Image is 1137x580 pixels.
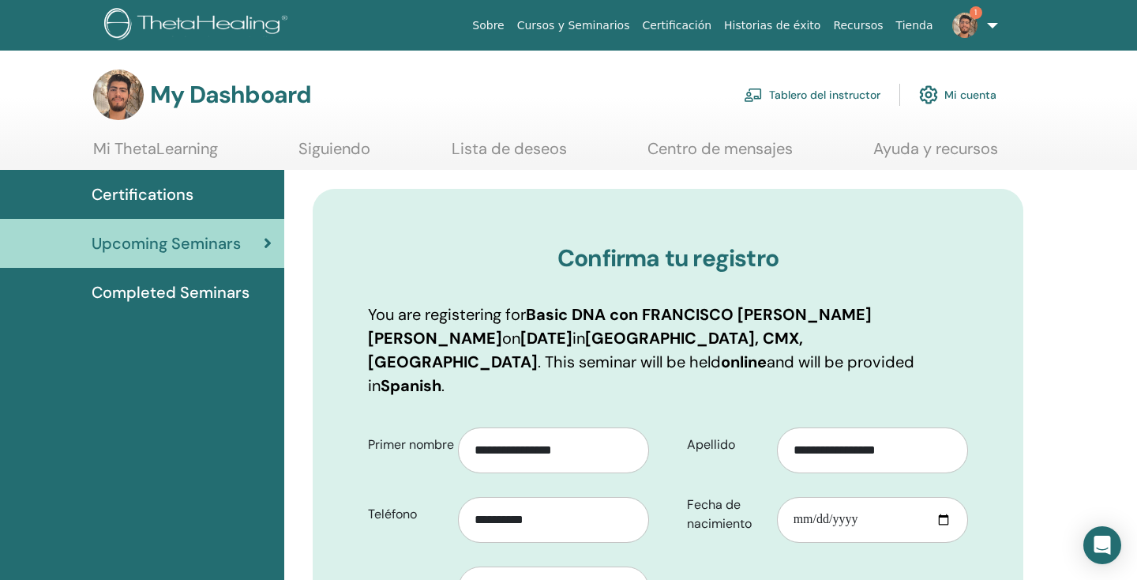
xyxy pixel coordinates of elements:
p: You are registering for on in . This seminar will be held and will be provided in . [368,303,968,397]
a: Tablero del instructor [744,77,880,112]
b: [DATE] [520,328,572,348]
a: Mi ThetaLearning [93,139,218,170]
label: Fecha de nacimiento [675,490,777,539]
label: Teléfono [356,499,458,529]
label: Apellido [675,430,777,460]
img: logo.png [104,8,293,43]
img: default.jpg [952,13,978,38]
a: Historias de éxito [718,11,827,40]
img: default.jpg [93,70,144,120]
a: Certificación [636,11,718,40]
img: cog.svg [919,81,938,108]
b: Basic DNA con FRANCISCO [PERSON_NAME] [PERSON_NAME] [368,304,872,348]
span: Certifications [92,183,193,206]
label: Primer nombre [356,430,458,460]
h3: My Dashboard [150,81,311,109]
a: Ayuda y recursos [873,139,998,170]
a: Centro de mensajes [647,139,793,170]
a: Sobre [466,11,510,40]
div: Open Intercom Messenger [1083,526,1121,564]
a: Siguiendo [298,139,370,170]
a: Tienda [890,11,940,40]
b: online [721,352,767,372]
h3: Confirma tu registro [368,244,968,273]
b: [GEOGRAPHIC_DATA], CMX, [GEOGRAPHIC_DATA] [368,328,803,372]
a: Lista de deseos [452,139,567,170]
span: 1 [970,6,982,19]
span: Completed Seminars [92,281,250,304]
img: chalkboard-teacher.svg [744,88,763,102]
span: Upcoming Seminars [92,232,241,255]
a: Mi cuenta [919,77,996,112]
b: Spanish [381,375,441,396]
a: Recursos [827,11,889,40]
a: Cursos y Seminarios [511,11,636,40]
